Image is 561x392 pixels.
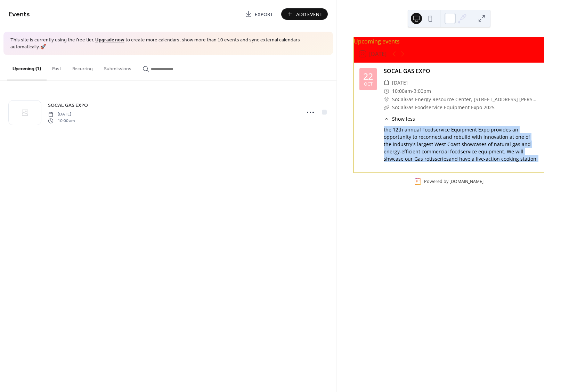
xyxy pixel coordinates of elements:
[384,79,389,87] div: ​
[384,126,538,170] div: the 12th annual Foodservice Equipment Expo provides an opportunity to reconnect and rebuild with ...
[48,118,75,124] span: 10:00 am
[384,67,430,75] a: SOCAL GAS EXPO
[48,101,88,109] a: SOCAL GAS EXPO
[354,37,544,46] div: Upcoming events
[392,115,415,122] span: Show less
[47,55,67,80] button: Past
[364,82,373,87] div: Oct
[424,178,483,184] div: Powered by
[98,55,137,80] button: Submissions
[414,87,431,95] span: 3:00pm
[384,115,415,122] button: ​Show less
[412,87,414,95] span: -
[384,115,389,122] div: ​
[363,72,373,81] div: 22
[281,8,328,20] button: Add Event
[48,111,75,118] span: [DATE]
[384,95,389,104] div: ​
[67,55,98,80] button: Recurring
[7,55,47,80] button: Upcoming (1)
[48,102,88,109] span: SOCAL GAS EXPO
[392,104,495,111] a: SoCalGas Foodservice Equipment Expo 2025
[10,37,326,50] span: This site is currently using the free tier. to create more calendars, show more than 10 events an...
[449,178,483,184] a: [DOMAIN_NAME]
[392,95,538,104] a: SoCalGas Energy Resource Center, [STREET_ADDRESS] [PERSON_NAME], CA 90241
[296,11,323,18] span: Add Event
[240,8,278,20] a: Export
[95,35,124,45] a: Upgrade now
[255,11,273,18] span: Export
[384,87,389,95] div: ​
[392,79,408,87] span: [DATE]
[384,103,389,112] div: ​
[392,87,412,95] span: 10:00am
[9,8,30,21] span: Events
